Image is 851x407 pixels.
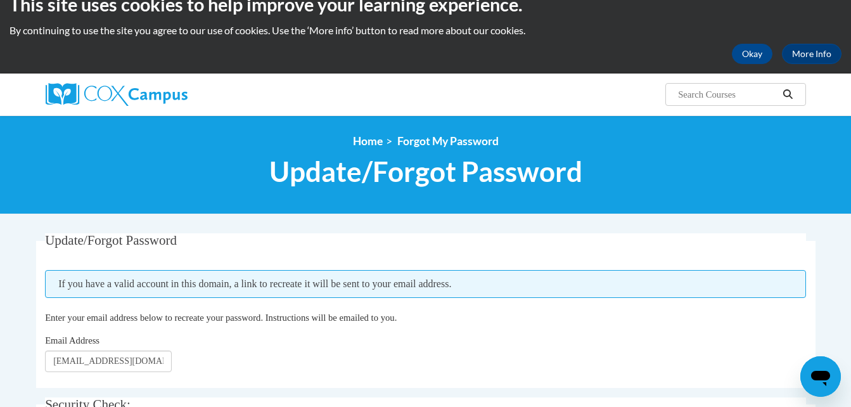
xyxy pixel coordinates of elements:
span: Enter your email address below to recreate your password. Instructions will be emailed to you. [45,313,397,323]
button: Okay [732,44,772,64]
span: Forgot My Password [397,134,499,148]
span: Email Address [45,335,99,346]
a: More Info [782,44,841,64]
span: Update/Forgot Password [269,155,582,188]
a: Cox Campus [46,83,286,106]
img: Cox Campus [46,83,188,106]
input: Search Courses [677,87,778,102]
input: Email [45,351,172,372]
p: By continuing to use the site you agree to our use of cookies. Use the ‘More info’ button to read... [10,23,841,37]
iframe: Button to launch messaging window [800,356,841,397]
span: If you have a valid account in this domain, a link to recreate it will be sent to your email addr... [45,270,806,298]
a: Home [353,134,383,148]
button: Search [778,87,797,102]
span: Update/Forgot Password [45,233,177,248]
